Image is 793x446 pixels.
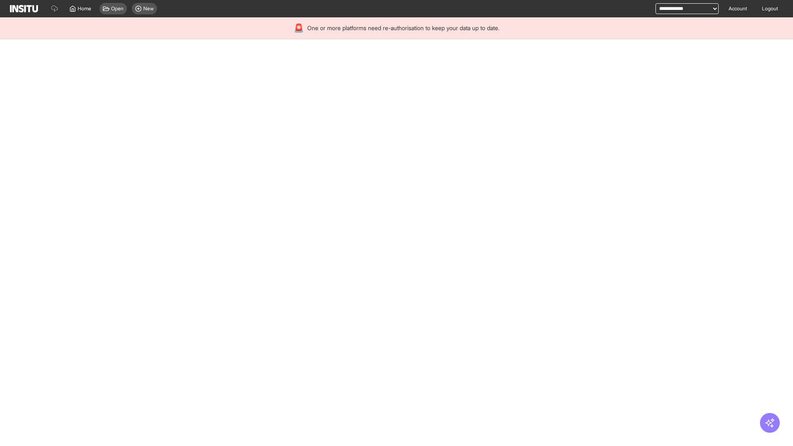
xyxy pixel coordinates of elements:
[78,5,91,12] span: Home
[10,5,38,12] img: Logo
[143,5,154,12] span: New
[294,22,304,34] div: 🚨
[111,5,123,12] span: Open
[307,24,499,32] span: One or more platforms need re-authorisation to keep your data up to date.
